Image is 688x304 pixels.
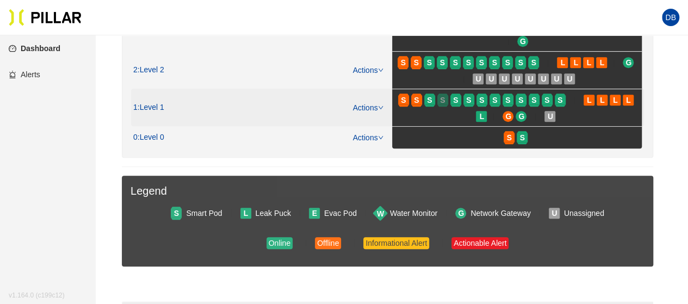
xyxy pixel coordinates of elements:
[138,65,164,75] span: : Level 2
[492,94,497,106] span: S
[528,73,533,85] span: U
[479,94,484,106] span: S
[505,110,511,122] span: G
[600,94,605,106] span: L
[414,94,419,106] span: S
[548,110,553,122] span: U
[390,207,437,219] div: Water Monitor
[138,103,164,113] span: : Level 1
[131,184,644,198] h3: Legend
[440,57,445,69] span: S
[470,207,530,219] div: Network Gateway
[440,94,445,106] span: S
[531,94,536,106] span: S
[599,57,604,69] span: L
[501,73,507,85] span: U
[378,135,383,140] span: down
[488,73,494,85] span: U
[518,57,523,69] span: S
[353,133,383,142] a: Actions
[505,57,510,69] span: S
[551,207,557,219] span: U
[466,57,471,69] span: S
[564,207,604,219] div: Unassigned
[401,94,406,106] span: S
[554,73,559,85] span: U
[505,94,510,106] span: S
[479,110,484,122] span: L
[479,57,484,69] span: S
[378,67,383,73] span: down
[626,94,631,106] span: L
[665,9,675,26] span: DB
[541,73,546,85] span: U
[557,94,562,106] span: S
[9,70,40,79] a: alertAlerts
[625,57,631,69] span: G
[353,103,383,112] a: Actions
[520,132,525,144] span: S
[174,207,179,219] span: S
[587,94,592,106] span: L
[453,94,458,106] span: S
[401,57,406,69] span: S
[256,207,291,219] div: Leak Puck
[138,133,164,142] span: : Level 0
[9,44,60,53] a: dashboardDashboard
[475,73,481,85] span: U
[573,57,578,69] span: L
[492,57,497,69] span: S
[586,57,591,69] span: L
[244,207,249,219] span: L
[531,57,536,69] span: S
[186,207,222,219] div: Smart Pod
[365,237,427,249] div: Informational Alert
[466,94,471,106] span: S
[377,207,384,219] span: W
[567,73,572,85] span: U
[544,94,549,106] span: S
[520,35,526,47] span: G
[9,9,82,26] img: Pillar Technologies
[507,132,512,144] span: S
[317,237,339,249] div: Offline
[518,94,523,106] span: S
[427,57,432,69] span: S
[454,237,506,249] div: Actionable Alert
[560,57,565,69] span: L
[427,94,432,106] span: S
[458,207,464,219] span: G
[378,105,383,110] span: down
[518,110,524,122] span: G
[269,237,290,249] div: Online
[613,94,618,106] span: L
[353,66,383,75] a: Actions
[133,133,164,142] div: 0
[515,73,520,85] span: U
[414,57,419,69] span: S
[133,65,164,75] div: 2
[353,28,383,37] a: Actions
[133,103,164,113] div: 1
[453,57,458,69] span: S
[324,207,357,219] div: Evac Pod
[312,207,317,219] span: E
